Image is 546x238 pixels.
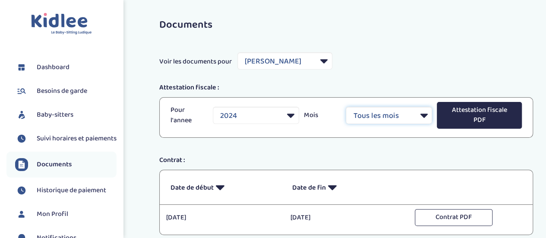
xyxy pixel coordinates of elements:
span: Suivi horaires et paiements [37,133,117,144]
h3: Documents [159,19,533,31]
div: Attestation fiscale : [153,83,540,93]
img: besoin.svg [15,85,28,98]
img: suivihoraire.svg [15,184,28,197]
span: Baby-sitters [37,110,73,120]
p: Pour l'annee [170,105,200,126]
span: Mon Profil [37,209,68,219]
a: Contrat PDF [415,213,492,222]
a: Baby-sitters [15,108,117,121]
a: Dashboard [15,61,117,74]
button: Attestation fiscale PDF [437,102,522,129]
p: Mois [304,110,333,121]
img: logo.svg [31,13,92,35]
img: profil.svg [15,208,28,221]
img: documents.svg [15,158,28,171]
a: Attestation fiscale PDF [437,110,522,120]
img: babysitters.svg [15,108,28,121]
img: suivihoraire.svg [15,132,28,145]
a: Besoins de garde [15,85,117,98]
p: Date de début [170,177,279,198]
a: Mon Profil [15,208,117,221]
span: Besoins de garde [37,86,87,96]
p: [DATE] [166,213,278,223]
span: Dashboard [37,62,69,73]
img: dashboard.svg [15,61,28,74]
a: Documents [15,158,117,171]
button: Contrat PDF [415,209,492,226]
span: Documents [37,159,72,170]
span: Voir les documents pour [159,57,232,67]
p: Date de fin [292,177,400,198]
a: Suivi horaires et paiements [15,132,117,145]
div: Contrat : [153,155,540,165]
a: Historique de paiement [15,184,117,197]
p: [DATE] [290,213,402,223]
span: Historique de paiement [37,185,106,196]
